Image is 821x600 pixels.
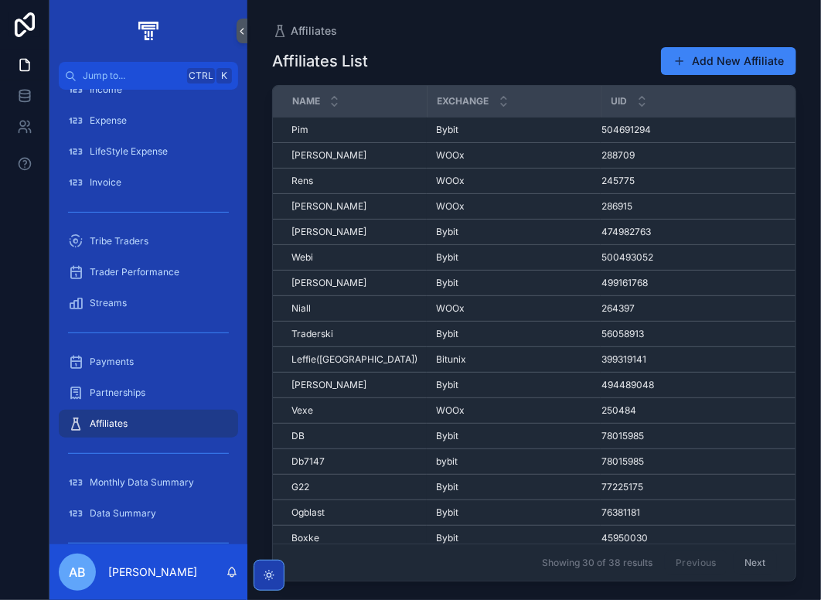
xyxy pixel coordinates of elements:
[436,532,591,544] a: Bybit
[291,455,325,468] span: Db7147
[436,302,591,315] a: WOOx
[601,302,635,315] span: 264397
[69,563,86,581] span: AB
[59,227,238,255] a: Tribe Traders
[291,175,417,187] a: Rens
[291,455,417,468] a: Db7147
[291,251,417,264] a: Webi
[291,277,417,289] a: [PERSON_NAME]
[601,277,648,289] span: 499161768
[59,469,238,496] a: Monthly Data Summary
[59,348,238,376] a: Payments
[601,404,636,417] span: 250484
[436,430,591,442] a: Bybit
[291,124,417,136] a: Pim
[291,532,417,544] a: Boxke
[436,379,591,391] a: Bybit
[601,200,800,213] a: 286915
[601,455,644,468] span: 78015985
[291,277,366,289] span: [PERSON_NAME]
[59,258,238,286] a: Trader Performance
[436,455,458,468] span: bybit
[291,506,325,519] span: Ogblast
[59,107,238,135] a: Expense
[436,532,458,544] span: Bybit
[90,356,134,368] span: Payments
[436,251,591,264] a: Bybit
[601,379,800,391] a: 494489048
[601,506,800,519] a: 76381181
[436,328,458,340] span: Bybit
[90,176,121,189] span: Invoice
[49,90,247,544] div: scrollable content
[436,481,458,493] span: Bybit
[291,430,305,442] span: DB
[601,353,646,366] span: 399319141
[291,379,366,391] span: [PERSON_NAME]
[436,506,591,519] a: Bybit
[436,124,591,136] a: Bybit
[291,404,313,417] span: Vexe
[436,430,458,442] span: Bybit
[436,200,465,213] span: WOOx
[601,200,632,213] span: 286915
[59,138,238,165] a: LifeStyle Expense
[436,455,591,468] a: bybit
[272,50,368,72] h1: Affiliates List
[542,557,652,569] span: Showing 30 of 38 results
[90,84,122,96] span: Income
[291,379,417,391] a: [PERSON_NAME]
[601,251,653,264] span: 500493052
[291,149,417,162] a: [PERSON_NAME]
[436,124,458,136] span: Bybit
[59,169,238,196] a: Invoice
[601,149,800,162] a: 288709
[436,226,591,238] a: Bybit
[601,481,800,493] a: 77225175
[601,149,635,162] span: 288709
[601,124,800,136] a: 504691294
[601,175,635,187] span: 245775
[601,430,800,442] a: 78015985
[601,379,654,391] span: 494489048
[436,175,591,187] a: WOOx
[90,145,168,158] span: LifeStyle Expense
[291,175,313,187] span: Rens
[291,200,417,213] a: [PERSON_NAME]
[601,430,644,442] span: 78015985
[601,226,800,238] a: 474982763
[611,95,628,107] span: UID
[436,200,591,213] a: WOOx
[436,404,591,417] a: WOOx
[438,95,489,107] span: Exchange
[601,302,800,315] a: 264397
[135,19,161,43] img: App logo
[436,277,591,289] a: Bybit
[291,328,417,340] a: Traderski
[291,481,309,493] span: G22
[661,47,796,75] button: Add New Affiliate
[601,404,800,417] a: 250484
[90,387,145,399] span: Partnerships
[436,379,458,391] span: Bybit
[90,297,127,309] span: Streams
[601,124,651,136] span: 504691294
[601,251,800,264] a: 500493052
[436,149,591,162] a: WOOx
[291,149,366,162] span: [PERSON_NAME]
[436,328,591,340] a: Bybit
[601,455,800,468] a: 78015985
[291,251,313,264] span: Webi
[601,175,800,187] a: 245775
[601,328,644,340] span: 56058913
[59,289,238,317] a: Streams
[291,532,319,544] span: Boxke
[187,68,215,84] span: Ctrl
[601,277,800,289] a: 499161768
[601,328,800,340] a: 56058913
[291,353,417,366] a: Leffie([GEOGRAPHIC_DATA])
[436,481,591,493] a: Bybit
[436,277,458,289] span: Bybit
